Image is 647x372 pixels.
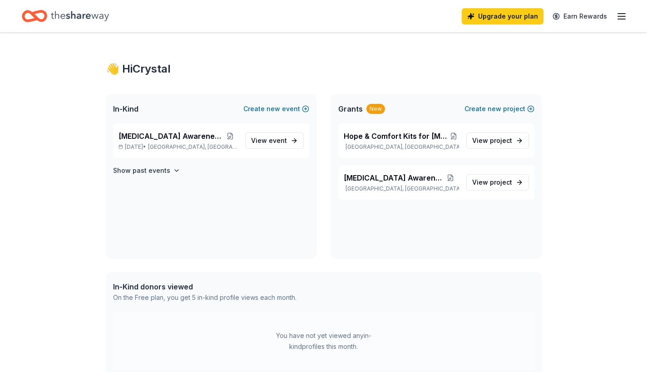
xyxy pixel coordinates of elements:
[245,132,304,149] a: View event
[113,292,296,303] div: On the Free plan, you get 5 in-kind profile views each month.
[251,135,287,146] span: View
[466,174,529,191] a: View project
[472,177,512,188] span: View
[106,62,542,76] div: 👋 Hi Crystal
[344,172,442,183] span: [MEDICAL_DATA] Awareness
[113,281,296,292] div: In-Kind donors viewed
[119,143,238,151] p: [DATE] •
[466,132,529,149] a: View project
[243,103,309,114] button: Createnewevent
[344,185,459,192] p: [GEOGRAPHIC_DATA], [GEOGRAPHIC_DATA]
[462,8,543,24] a: Upgrade your plan
[464,103,534,114] button: Createnewproject
[344,143,459,151] p: [GEOGRAPHIC_DATA], [GEOGRAPHIC_DATA]
[22,5,109,27] a: Home
[338,103,363,114] span: Grants
[119,131,222,142] span: [MEDICAL_DATA] Awareness Walk
[269,137,287,144] span: event
[488,103,501,114] span: new
[267,103,280,114] span: new
[490,137,512,144] span: project
[472,135,512,146] span: View
[547,8,612,24] a: Earn Rewards
[267,330,380,352] div: You have not yet viewed any in-kind profiles this month.
[148,143,237,151] span: [GEOGRAPHIC_DATA], [GEOGRAPHIC_DATA]
[490,178,512,186] span: project
[113,165,180,176] button: Show past events
[344,131,449,142] span: Hope & Comfort Kits for [MEDICAL_DATA] Patients
[113,165,170,176] h4: Show past events
[366,104,385,114] div: New
[113,103,138,114] span: In-Kind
